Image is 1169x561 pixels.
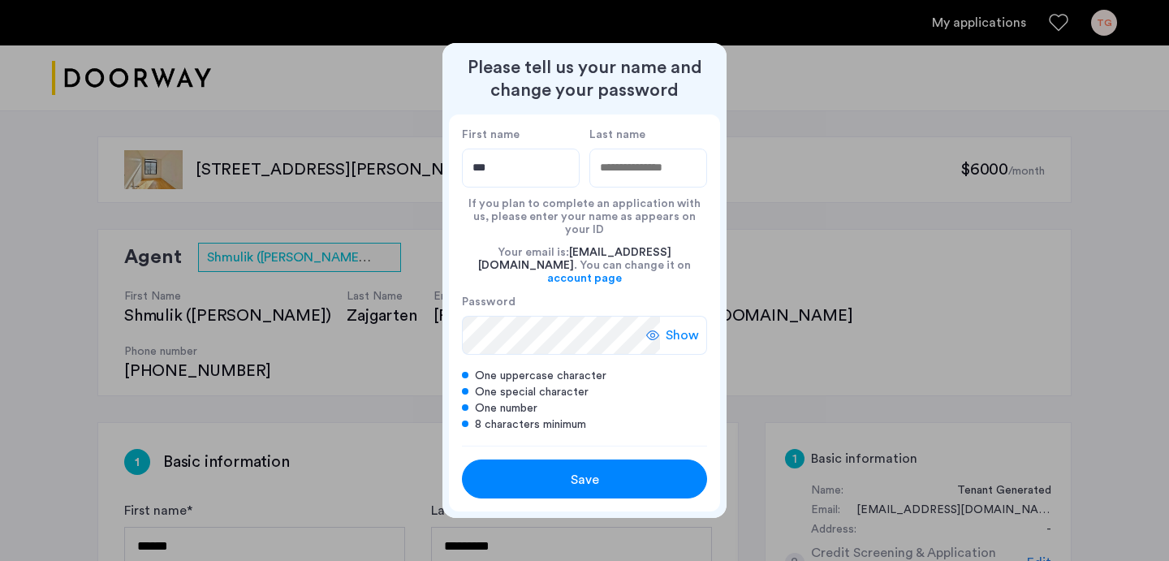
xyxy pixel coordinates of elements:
[462,384,707,400] div: One special character
[666,326,699,345] span: Show
[589,127,707,142] label: Last name
[462,400,707,416] div: One number
[478,247,671,271] span: [EMAIL_ADDRESS][DOMAIN_NAME]
[449,56,720,101] h2: Please tell us your name and change your password
[462,295,660,309] label: Password
[462,368,707,384] div: One uppercase character
[462,188,707,236] div: If you plan to complete an application with us, please enter your name as appears on your ID
[462,460,707,498] button: button
[462,236,707,295] div: Your email is: . You can change it on
[571,470,599,490] span: Save
[462,416,707,433] div: 8 characters minimum
[462,127,580,142] label: First name
[547,272,622,285] a: account page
